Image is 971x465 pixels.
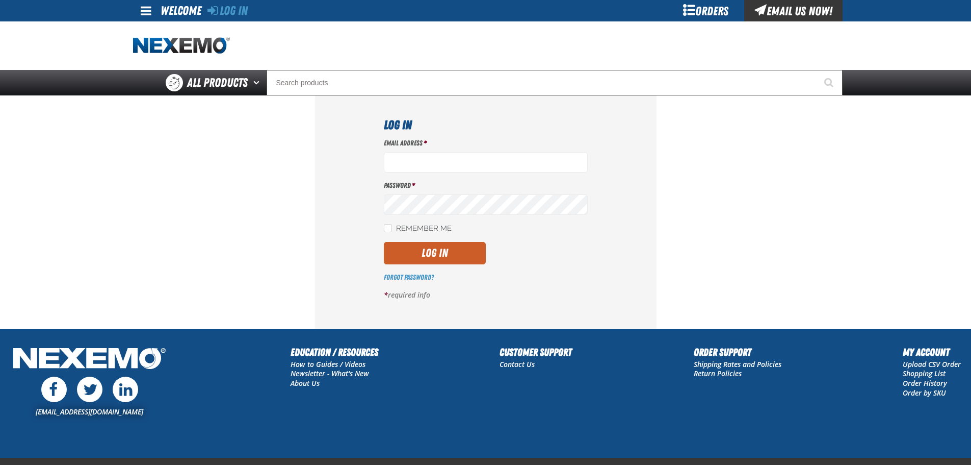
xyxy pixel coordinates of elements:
[384,138,588,148] label: Email Address
[187,74,248,92] span: All Products
[817,70,843,95] button: Start Searching
[903,345,961,360] h2: My Account
[694,345,781,360] h2: Order Support
[500,359,535,369] a: Contact Us
[384,181,588,190] label: Password
[384,224,452,234] label: Remember Me
[291,378,320,388] a: About Us
[250,70,267,95] button: Open All Products pages
[500,345,572,360] h2: Customer Support
[36,407,143,417] a: [EMAIL_ADDRESS][DOMAIN_NAME]
[384,224,392,232] input: Remember Me
[207,4,248,18] a: Log In
[291,345,378,360] h2: Education / Resources
[694,359,781,369] a: Shipping Rates and Policies
[903,378,947,388] a: Order History
[384,290,588,300] p: required info
[694,369,742,378] a: Return Policies
[291,359,365,369] a: How to Guides / Videos
[133,37,230,55] a: Home
[384,116,588,134] h1: Log In
[903,388,946,398] a: Order by SKU
[10,345,169,375] img: Nexemo Logo
[384,242,486,264] button: Log In
[384,273,434,281] a: Forgot Password?
[903,359,961,369] a: Upload CSV Order
[267,70,843,95] input: Search
[903,369,946,378] a: Shopping List
[133,37,230,55] img: Nexemo logo
[291,369,369,378] a: Newsletter - What's New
